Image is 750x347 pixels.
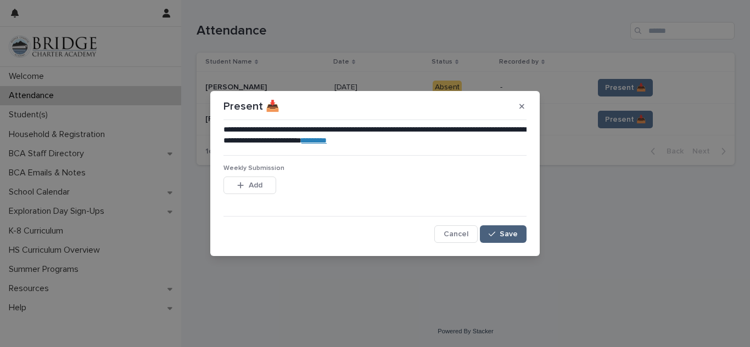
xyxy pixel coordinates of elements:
button: Cancel [434,225,478,243]
span: Cancel [444,230,468,238]
span: Weekly Submission [223,165,284,172]
button: Add [223,177,276,194]
span: Save [500,230,518,238]
span: Add [249,181,262,189]
p: Present 📥 [223,100,279,113]
button: Save [480,225,527,243]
